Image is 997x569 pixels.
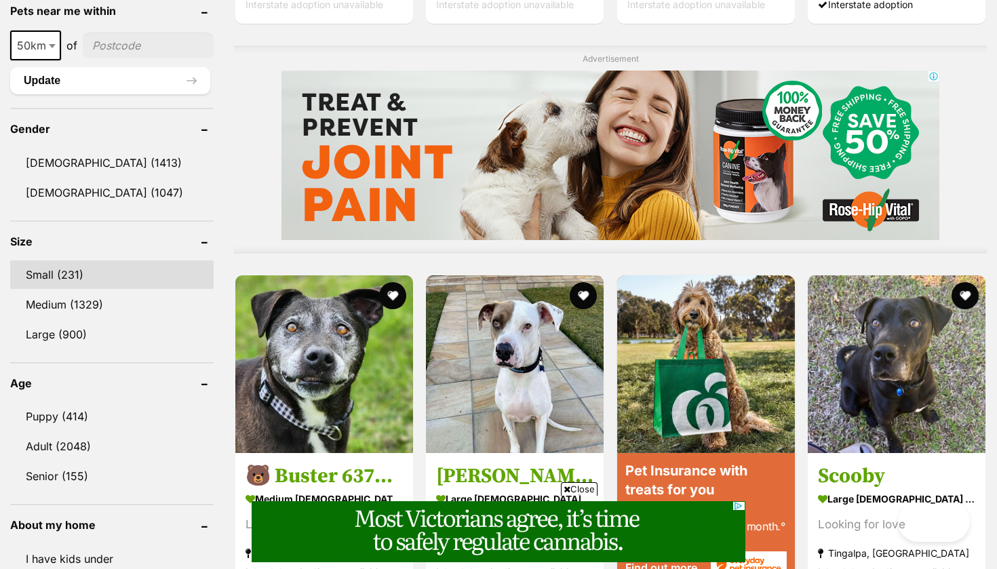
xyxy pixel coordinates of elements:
[10,5,214,17] header: Pets near me within
[10,432,214,460] a: Adult (2048)
[952,282,979,309] button: favourite
[10,462,214,490] a: Senior (155)
[561,482,598,496] span: Close
[818,463,975,488] h3: Scooby
[10,402,214,431] a: Puppy (414)
[379,282,406,309] button: favourite
[66,37,77,54] span: of
[436,488,593,508] strong: large [DEMOGRAPHIC_DATA] Dog
[12,36,60,55] span: 50km
[10,290,214,319] a: Medium (1329)
[252,501,745,562] iframe: Advertisement
[246,488,403,508] strong: medium [DEMOGRAPHIC_DATA] Dog
[10,519,214,531] header: About my home
[10,235,214,248] header: Size
[246,515,403,533] div: Looking for love
[818,543,975,562] strong: Tingalpa, [GEOGRAPHIC_DATA]
[436,463,593,488] h3: [PERSON_NAME] *$150 Adoption Fee*
[426,275,604,453] img: Dustin *$150 Adoption Fee* - Bull Arab Dog
[808,275,985,453] img: Scooby - Great Dane Dog
[83,33,214,58] input: postcode
[246,463,403,488] h3: 🐻 Buster 6375 🐻
[10,178,214,207] a: [DEMOGRAPHIC_DATA] (1047)
[570,282,598,309] button: favourite
[10,67,210,94] button: Update
[10,260,214,289] a: Small (231)
[246,543,403,562] strong: [GEOGRAPHIC_DATA], [GEOGRAPHIC_DATA]
[898,501,970,542] iframe: Help Scout Beacon - Open
[10,320,214,349] a: Large (900)
[10,149,214,177] a: [DEMOGRAPHIC_DATA] (1413)
[10,123,214,135] header: Gender
[818,488,975,508] strong: large [DEMOGRAPHIC_DATA] Dog
[818,515,975,533] div: Looking for love
[10,31,61,60] span: 50km
[10,377,214,389] header: Age
[235,275,413,453] img: 🐻 Buster 6375 🐻 - American Staffordshire Terrier Dog
[234,45,987,254] div: Advertisement
[281,71,939,240] iframe: Advertisement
